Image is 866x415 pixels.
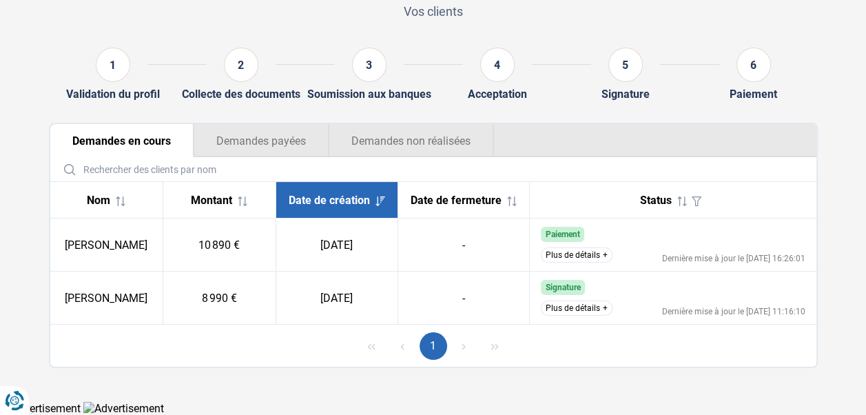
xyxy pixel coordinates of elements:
[83,402,164,415] img: Advertisement
[640,194,672,207] span: Status
[662,307,805,316] div: Dernière mise à jour le [DATE] 11:16:10
[389,332,416,360] button: Previous Page
[50,219,163,272] td: [PERSON_NAME]
[194,124,329,157] button: Demandes payées
[329,124,494,157] button: Demandes non réalisées
[96,48,130,82] div: 1
[545,230,579,239] span: Paiement
[352,48,386,82] div: 3
[420,332,447,360] button: Page 1
[276,272,398,325] td: [DATE]
[50,272,163,325] td: [PERSON_NAME]
[736,48,771,82] div: 6
[601,88,650,101] div: Signature
[398,272,529,325] td: -
[662,254,805,263] div: Dernière mise à jour le [DATE] 16:26:01
[450,332,477,360] button: Next Page
[541,301,612,316] button: Plus de détails
[289,194,370,207] span: Date de création
[163,219,276,272] td: 10 890 €
[468,88,527,101] div: Acceptation
[276,219,398,272] td: [DATE]
[49,3,818,20] p: Vos clients
[545,283,580,292] span: Signature
[224,48,258,82] div: 2
[411,194,502,207] span: Date de fermeture
[398,219,529,272] td: -
[541,247,612,263] button: Plus de détails
[358,332,385,360] button: First Page
[481,332,508,360] button: Last Page
[480,48,515,82] div: 4
[56,157,811,181] input: Rechercher des clients par nom
[66,88,160,101] div: Validation du profil
[50,124,194,157] button: Demandes en cours
[608,48,643,82] div: 5
[307,88,431,101] div: Soumission aux banques
[87,194,110,207] span: Nom
[730,88,777,101] div: Paiement
[182,88,300,101] div: Collecte des documents
[163,272,276,325] td: 8 990 €
[191,194,232,207] span: Montant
